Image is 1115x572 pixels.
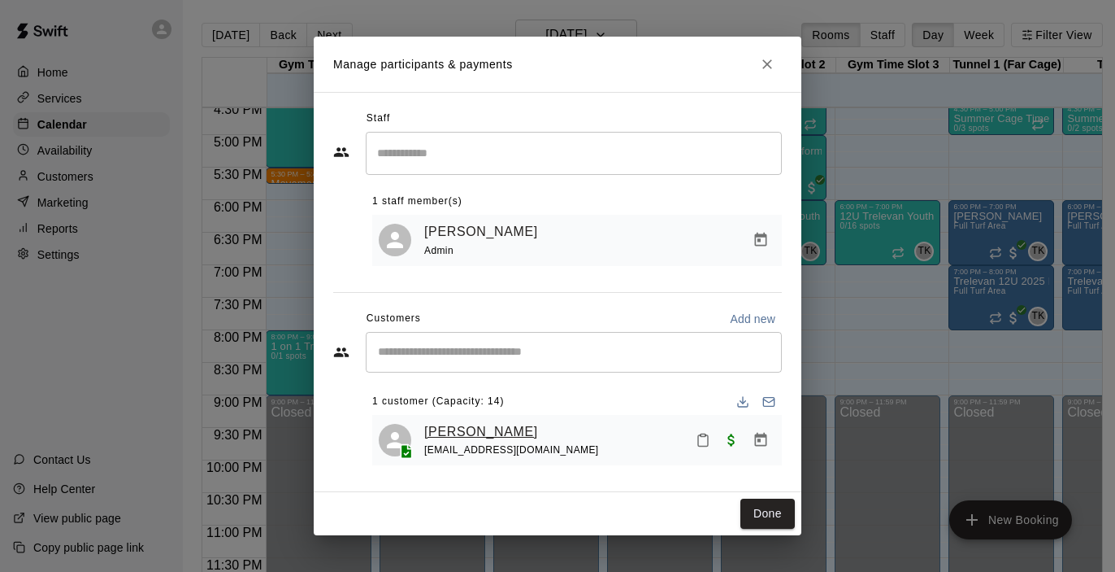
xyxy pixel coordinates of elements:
[756,389,782,415] button: Email participants
[372,189,462,215] span: 1 staff member(s)
[366,332,782,373] div: Start typing to search customers...
[753,50,782,79] button: Close
[723,306,782,332] button: Add new
[333,144,349,160] svg: Staff
[379,224,411,256] div: Travis Koon
[333,56,513,73] p: Manage participants & payments
[424,221,538,242] a: [PERSON_NAME]
[746,225,775,255] button: Manage bookings & payment
[424,245,453,256] span: Admin
[379,424,411,456] div: Alexander Kowadla
[689,426,717,454] button: Mark attendance
[730,389,756,415] button: Download list
[746,426,775,455] button: Manage bookings & payment
[424,444,599,456] span: [EMAIL_ADDRESS][DOMAIN_NAME]
[367,106,390,132] span: Staff
[372,389,504,415] span: 1 customer (Capacity: 14)
[366,132,782,175] div: Search staff
[740,499,795,529] button: Done
[333,344,349,360] svg: Customers
[730,311,775,327] p: Add new
[424,421,538,443] a: [PERSON_NAME]
[367,306,421,332] span: Customers
[717,432,746,446] span: Paid with Card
